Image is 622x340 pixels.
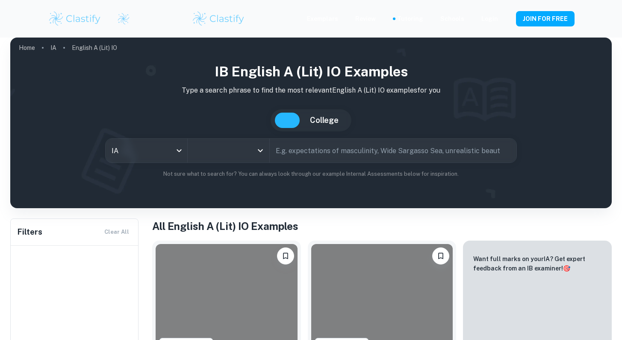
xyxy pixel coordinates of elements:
button: Search [504,147,510,154]
button: College [301,113,347,128]
img: profile cover [10,38,612,208]
input: E.g. expectations of masculinity, Wide Sargasso Sea, unrealistic beauty standards... [270,139,500,163]
p: Type a search phrase to find the most relevant English A (Lit) IO examples for you [17,85,605,96]
button: JOIN FOR FREE [516,11,575,26]
a: Clastify logo [112,12,130,25]
span: 🎯 [563,265,570,272]
p: Not sure what to search for? You can always look through our example Internal Assessments below f... [17,170,605,178]
p: Exemplars [307,14,338,23]
button: Open [254,145,266,157]
h6: Filters [18,226,42,238]
a: Home [19,42,35,54]
div: IA [106,139,187,163]
a: Schools [440,14,464,23]
p: Review [355,14,376,23]
img: Clastify logo [192,10,246,27]
button: Please log in to bookmark exemplars [432,247,449,264]
img: Clastify logo [117,12,130,25]
p: English A (Lit) IO [72,43,117,52]
button: Help and Feedback [505,17,509,21]
a: IA [50,42,56,54]
h1: IB English A (Lit) IO examples [17,61,605,82]
h1: All English A (Lit) IO Examples [152,218,612,234]
button: Please log in to bookmark exemplars [277,247,294,264]
img: Clastify logo [48,10,102,27]
button: IB [275,113,300,128]
a: Login [481,14,498,23]
p: Want full marks on your IA ? Get expert feedback from an IB examiner! [473,254,601,273]
a: Tutoring [397,14,423,23]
